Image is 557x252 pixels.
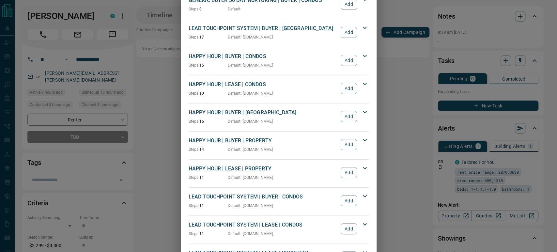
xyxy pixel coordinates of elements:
p: 11 [189,175,228,181]
div: HAPPY HOUR | BUYER | [GEOGRAPHIC_DATA]Steps:16Default: [DOMAIN_NAME]Add [189,107,369,126]
p: 15 [189,62,228,68]
p: Default : [DOMAIN_NAME] [228,175,273,181]
span: Steps: [189,175,200,180]
p: Default : [DOMAIN_NAME] [228,147,273,152]
div: HAPPY HOUR | LEASE | CONDOSSteps:10Default: [DOMAIN_NAME]Add [189,79,369,98]
button: Add [341,27,357,38]
p: 8 [189,6,228,12]
p: 10 [189,90,228,96]
p: Default : [DOMAIN_NAME] [228,90,273,96]
span: Steps: [189,147,200,152]
div: LEAD TOUCHPOINT SYSTEM | BUYER | [GEOGRAPHIC_DATA]Steps:17Default: [DOMAIN_NAME]Add [189,23,369,41]
p: LEAD TOUCHPOINT SYSTEM | LEASE | CONDOS [189,221,338,229]
p: HAPPY HOUR | LEASE | CONDOS [189,81,338,88]
p: 11 [189,203,228,209]
p: LEAD TOUCHPOINT SYSTEM | BUYER | [GEOGRAPHIC_DATA] [189,24,338,32]
button: Add [341,195,357,206]
p: 14 [189,147,228,152]
p: Default : [DOMAIN_NAME] [228,34,273,40]
span: Steps: [189,7,200,11]
button: Add [341,83,357,94]
button: Add [341,223,357,234]
p: HAPPY HOUR | BUYER | PROPERTY [189,137,338,145]
p: 11 [189,231,228,237]
p: Default : [DOMAIN_NAME] [228,62,273,68]
p: LEAD TOUCHPOINT SYSTEM | BUYER | CONDOS [189,193,338,201]
span: Steps: [189,91,200,96]
p: 16 [189,118,228,124]
p: 17 [189,34,228,40]
span: Steps: [189,231,200,236]
span: Steps: [189,203,200,208]
button: Add [341,55,357,66]
p: HAPPY HOUR | BUYER | CONDOS [189,53,338,60]
div: LEAD TOUCHPOINT SYSTEM | BUYER | CONDOSSteps:11Default: [DOMAIN_NAME]Add [189,192,369,210]
span: Steps: [189,119,200,124]
button: Add [341,111,357,122]
div: LEAD TOUCHPOINT SYSTEM | LEASE | CONDOSSteps:11Default: [DOMAIN_NAME]Add [189,220,369,238]
span: Steps: [189,63,200,68]
p: Default [228,6,241,12]
p: Default : [DOMAIN_NAME] [228,118,273,124]
button: Add [341,139,357,150]
div: HAPPY HOUR | BUYER | PROPERTYSteps:14Default: [DOMAIN_NAME]Add [189,135,369,154]
p: HAPPY HOUR | BUYER | [GEOGRAPHIC_DATA] [189,109,338,117]
button: Add [341,167,357,178]
p: Default : [DOMAIN_NAME] [228,203,273,209]
div: HAPPY HOUR | LEASE | PROPERTYSteps:11Default: [DOMAIN_NAME]Add [189,164,369,182]
p: HAPPY HOUR | LEASE | PROPERTY [189,165,338,173]
div: HAPPY HOUR | BUYER | CONDOSSteps:15Default: [DOMAIN_NAME]Add [189,51,369,70]
span: Steps: [189,35,200,39]
p: Default : [DOMAIN_NAME] [228,231,273,237]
